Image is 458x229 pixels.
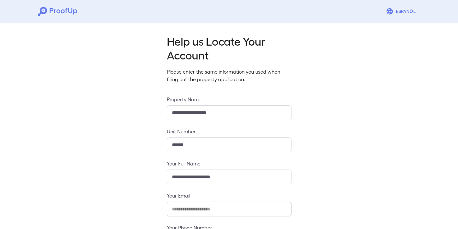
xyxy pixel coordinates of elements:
label: Your Full Name [167,160,291,167]
label: Property Name [167,96,291,103]
button: Espanõl [383,5,420,18]
h2: Help us Locate Your Account [167,34,291,62]
label: Your Email [167,192,291,199]
label: Unit Number [167,128,291,135]
p: Please enter the same information you used when filling out the property application. [167,68,291,83]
